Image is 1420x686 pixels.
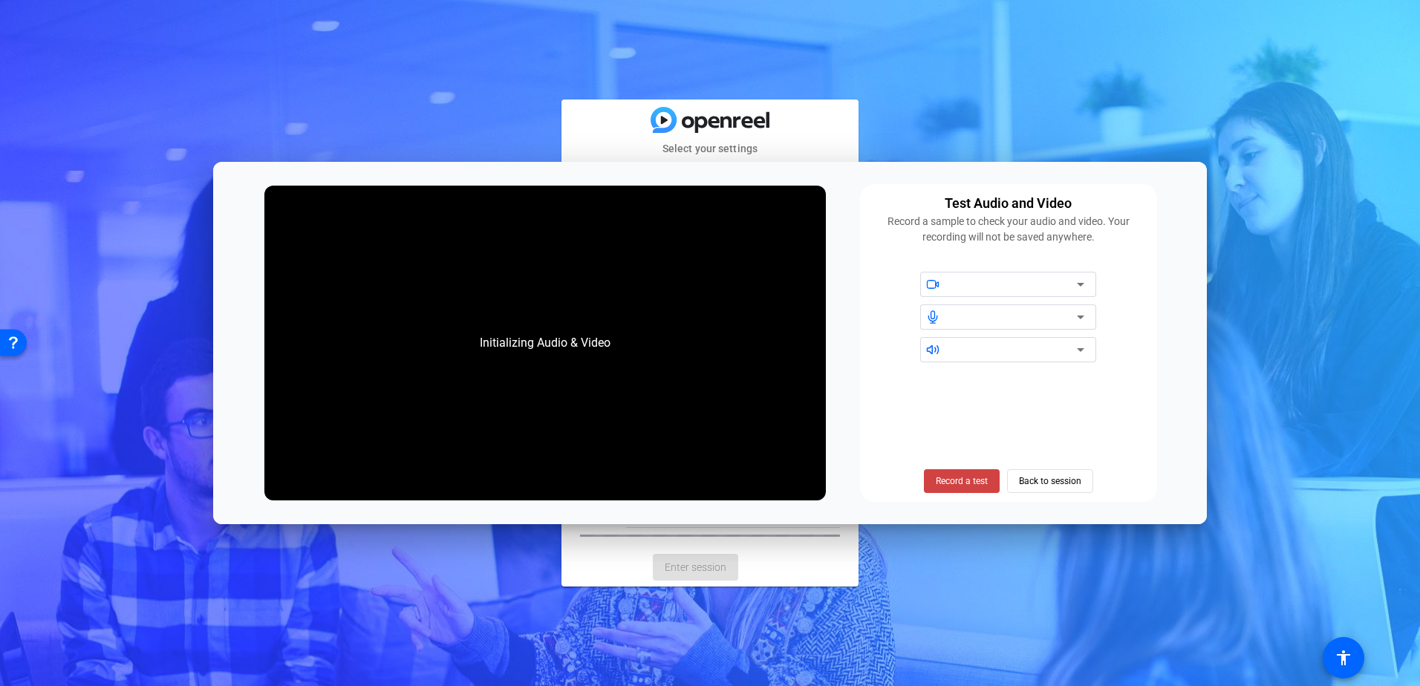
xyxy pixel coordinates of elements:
[1335,649,1352,667] mat-icon: accessibility
[924,469,1000,493] button: Record a test
[651,107,769,133] img: blue-gradient.svg
[945,193,1072,214] div: Test Audio and Video
[1007,469,1093,493] button: Back to session
[936,474,988,488] span: Record a test
[561,140,859,157] mat-card-subtitle: Select your settings
[465,319,625,367] div: Initializing Audio & Video
[869,214,1148,245] div: Record a sample to check your audio and video. Your recording will not be saved anywhere.
[1019,467,1081,495] span: Back to session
